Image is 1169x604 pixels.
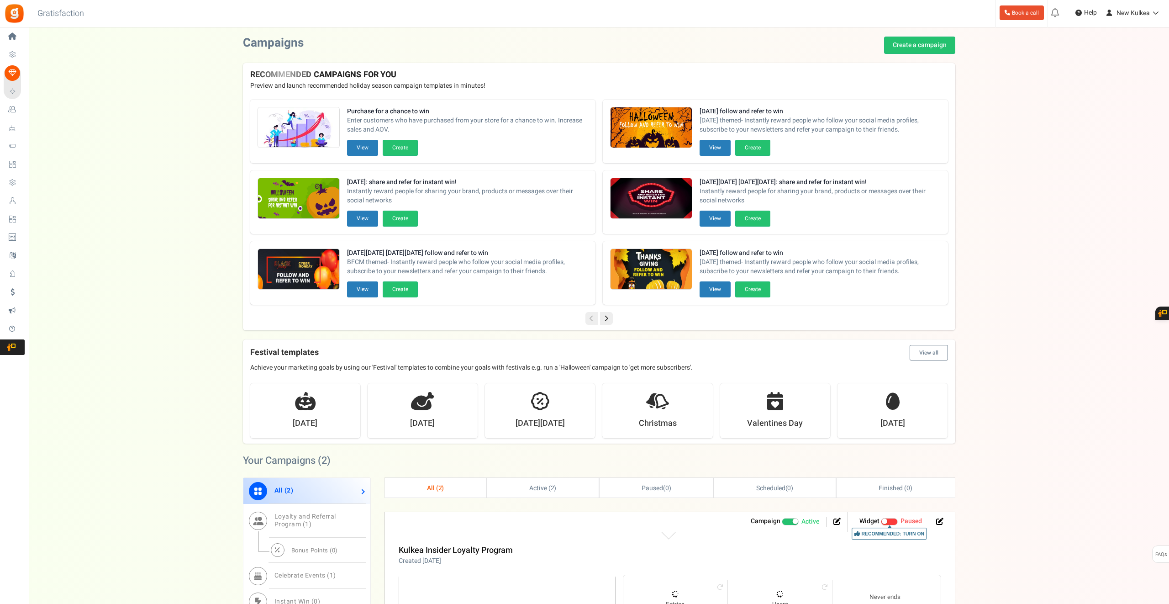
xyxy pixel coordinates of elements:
[287,486,291,495] span: 2
[751,516,780,526] strong: Campaign
[383,140,418,156] button: Create
[611,107,692,148] img: Recommended Campaigns
[801,517,819,526] span: Active
[250,345,948,360] h4: Festival templates
[672,590,679,598] img: loader_16.gif
[900,516,922,526] span: Paused
[516,418,565,429] strong: [DATE][DATE]
[27,5,94,23] h3: Gratisfaction
[700,258,941,276] span: [DATE] themed- Instantly reward people who follow your social media profiles, subscribe to your n...
[383,211,418,227] button: Create
[1155,546,1167,563] span: FAQs
[879,483,912,493] span: Finished ( )
[293,418,317,429] strong: [DATE]
[399,544,513,556] a: Kulkea Insider Loyalty Program
[347,116,588,134] span: Enter customers who have purchased from your store for a chance to win. Increase sales and AOV.
[747,418,803,429] strong: Valentines Day
[700,178,941,187] strong: [DATE][DATE] [DATE][DATE]: share and refer for instant win!
[332,546,336,555] span: 0
[859,516,879,526] strong: Widget
[399,556,513,566] p: Created [DATE]
[383,281,418,297] button: Create
[906,483,910,493] span: 0
[4,3,25,24] img: Gratisfaction
[639,418,677,429] strong: Christmas
[243,37,304,50] h2: Campaigns
[274,512,336,529] span: Loyalty and Referral Program ( )
[305,519,309,529] span: 1
[347,258,588,276] span: BFCM themed- Instantly reward people who follow your social media profiles, subscribe to your new...
[611,249,692,290] img: Recommended Campaigns
[291,546,338,555] span: Bonus Points ( )
[347,178,588,187] strong: [DATE]: share and refer for instant win!
[321,453,327,468] span: 2
[700,116,941,134] span: [DATE] themed- Instantly reward people who follow your social media profiles, subscribe to your n...
[258,178,339,219] img: Recommended Campaigns
[700,281,731,297] button: View
[1000,5,1044,20] a: Book a call
[1116,8,1150,18] span: New Kulkea
[842,593,928,602] small: Never ends
[700,211,731,227] button: View
[274,486,294,495] span: All ( )
[1082,8,1097,17] span: Help
[258,249,339,290] img: Recommended Campaigns
[250,363,948,372] p: Achieve your marketing goals by using our 'Festival' templates to combine your goals with festiva...
[853,517,929,527] li: Widget activated
[700,187,941,205] span: Instantly reward people for sharing your brand, products or messages over their social networks
[642,483,671,493] span: ( )
[410,418,435,429] strong: [DATE]
[258,107,339,148] img: Recommended Campaigns
[1072,5,1101,20] a: Help
[735,211,770,227] button: Create
[735,281,770,297] button: Create
[347,249,588,258] strong: [DATE][DATE] [DATE][DATE] follow and refer to win
[529,483,557,493] span: Active ( )
[347,107,588,116] strong: Purchase for a chance to win
[243,456,331,465] h2: Your Campaigns ( )
[330,571,334,580] span: 1
[250,81,948,90] p: Preview and launch recommended holiday season campaign templates in minutes!
[347,140,378,156] button: View
[880,418,905,429] strong: [DATE]
[274,571,336,580] span: Celebrate Events ( )
[347,187,588,205] span: Instantly reward people for sharing your brand, products or messages over their social networks
[756,483,785,493] span: Scheduled
[776,590,784,598] img: loader_16.gif
[884,37,955,54] a: Create a campaign
[700,107,941,116] strong: [DATE] follow and refer to win
[551,483,554,493] span: 2
[787,483,791,493] span: 0
[665,483,669,493] span: 0
[910,345,948,360] button: View all
[250,70,948,79] h4: RECOMMENDED CAMPAIGNS FOR YOU
[347,211,378,227] button: View
[756,483,793,493] span: ( )
[642,483,663,493] span: Paused
[735,140,770,156] button: Create
[700,249,941,258] strong: [DATE] follow and refer to win
[611,178,692,219] img: Recommended Campaigns
[700,140,731,156] button: View
[427,483,444,493] span: All ( )
[347,281,378,297] button: View
[438,483,442,493] span: 2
